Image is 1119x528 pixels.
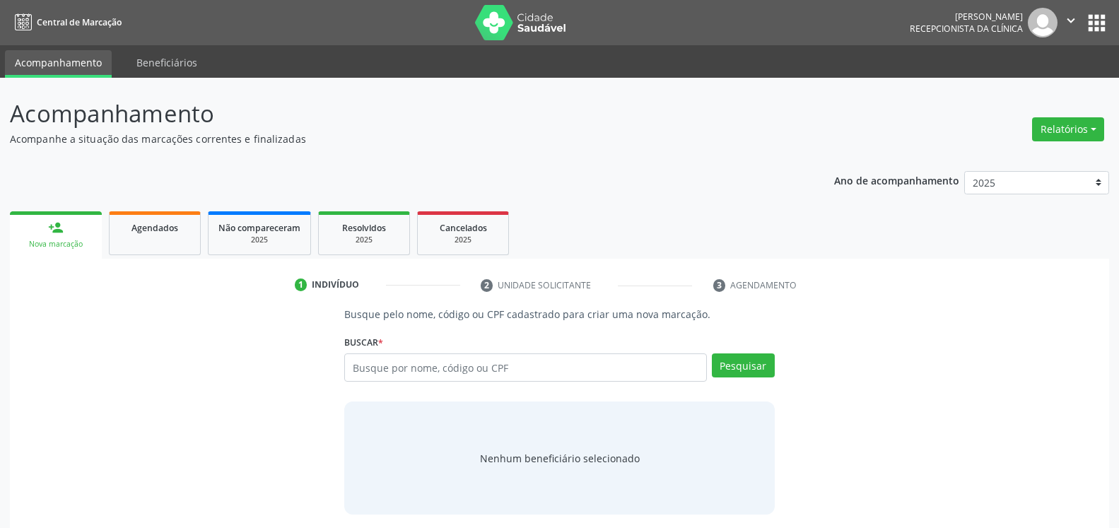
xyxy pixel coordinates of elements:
div: Indivíduo [312,278,359,291]
a: Central de Marcação [10,11,122,34]
button: apps [1084,11,1109,35]
img: img [1028,8,1058,37]
p: Acompanhe a situação das marcações correntes e finalizadas [10,131,780,146]
div: [PERSON_NAME] [910,11,1023,23]
p: Busque pelo nome, código ou CPF cadastrado para criar uma nova marcação. [344,307,774,322]
span: Agendados [131,222,178,234]
div: 2025 [329,235,399,245]
div: person_add [48,220,64,235]
span: Não compareceram [218,222,300,234]
p: Acompanhamento [10,96,780,131]
input: Busque por nome, código ou CPF [344,353,706,382]
label: Buscar [344,332,383,353]
span: Nenhum beneficiário selecionado [480,451,640,466]
a: Acompanhamento [5,50,112,78]
i:  [1063,13,1079,28]
p: Ano de acompanhamento [834,171,959,189]
span: Cancelados [440,222,487,234]
span: Recepcionista da clínica [910,23,1023,35]
div: 1 [295,278,307,291]
a: Beneficiários [127,50,207,75]
span: Resolvidos [342,222,386,234]
button:  [1058,8,1084,37]
div: Nova marcação [20,239,92,250]
button: Relatórios [1032,117,1104,141]
div: 2025 [218,235,300,245]
button: Pesquisar [712,353,775,377]
div: 2025 [428,235,498,245]
span: Central de Marcação [37,16,122,28]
